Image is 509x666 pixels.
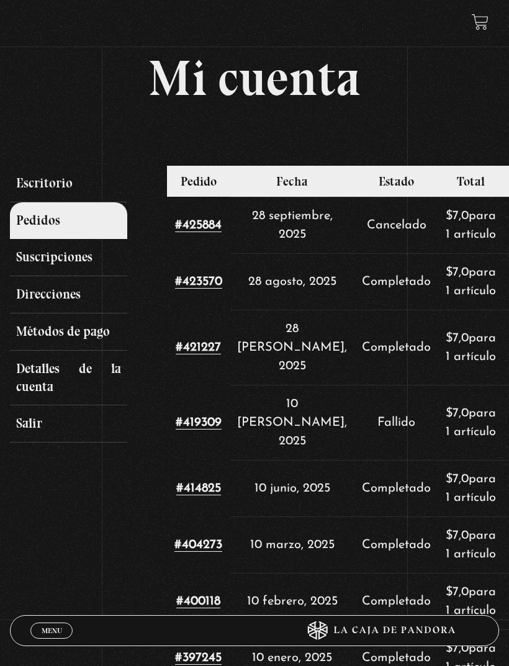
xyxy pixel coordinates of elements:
[254,482,330,495] time: 10 junio, 2025
[438,197,503,253] td: para 1 artículo
[10,165,156,443] nav: Páginas de cuenta
[175,276,222,289] a: Ver número del pedido 423570
[175,652,222,665] a: Ver número del pedido 397245
[354,573,438,629] td: Completado
[446,332,453,344] span: $
[354,385,438,460] td: Fallido
[176,482,221,495] a: Ver número del pedido 414825
[446,332,469,344] span: 7,0
[446,266,469,279] span: 7,0
[237,398,347,448] time: 10 [PERSON_NAME], 2025
[174,539,222,552] a: Ver número del pedido 404273
[248,276,336,288] time: 28 agosto, 2025
[457,174,485,189] span: Total
[10,313,127,351] a: Métodos de pago
[10,405,127,443] a: Salir
[446,407,469,420] span: 7,0
[237,323,347,372] time: 28 [PERSON_NAME], 2025
[10,351,127,406] a: Detalles de la cuenta
[42,627,62,634] span: Menu
[175,219,222,232] a: Ver número del pedido 425884
[354,253,438,310] td: Completado
[438,385,503,460] td: para 1 artículo
[10,53,498,103] h1: Mi cuenta
[276,174,308,189] span: Fecha
[10,239,127,276] a: Suscripciones
[10,165,127,202] a: Escritorio
[354,197,438,253] td: Cancelado
[438,573,503,629] td: para 1 artículo
[354,460,438,516] td: Completado
[252,652,332,664] time: 10 enero, 2025
[37,637,66,646] span: Cerrar
[438,516,503,573] td: para 1 artículo
[446,642,469,655] span: 7,0
[446,407,453,420] span: $
[472,13,489,30] a: View your shopping cart
[247,595,338,608] time: 10 febrero, 2025
[250,539,335,551] time: 10 marzo, 2025
[252,210,333,241] time: 28 septiembre, 2025
[10,202,127,240] a: Pedidos
[438,310,503,385] td: para 1 artículo
[438,460,503,516] td: para 1 artículo
[354,310,438,385] td: Completado
[181,174,217,189] span: Pedido
[176,416,222,430] a: Ver número del pedido 419309
[446,529,469,542] span: 7,0
[446,210,469,222] span: 7,0
[446,473,469,485] span: 7,0
[446,529,453,542] span: $
[176,595,220,608] a: Ver número del pedido 400118
[446,473,453,485] span: $
[446,266,453,279] span: $
[446,642,453,655] span: $
[446,586,453,598] span: $
[354,516,438,573] td: Completado
[446,586,469,598] span: 7,0
[438,253,503,310] td: para 1 artículo
[379,174,414,189] span: Estado
[446,210,453,222] span: $
[176,341,221,354] a: Ver número del pedido 421227
[10,276,127,313] a: Direcciones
